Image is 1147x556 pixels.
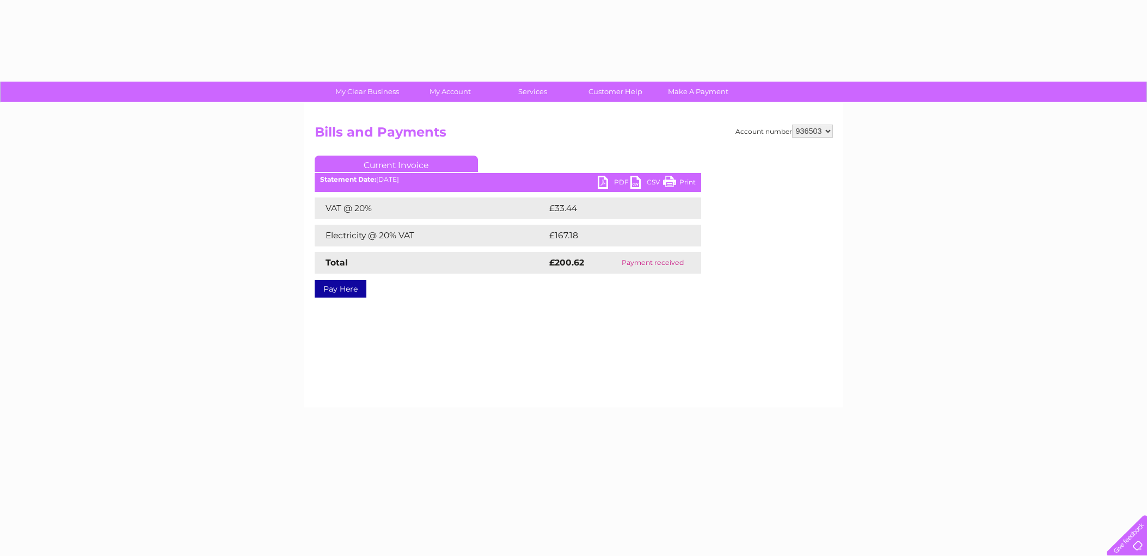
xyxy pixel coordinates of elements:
[315,156,478,172] a: Current Invoice
[322,82,412,102] a: My Clear Business
[315,176,701,183] div: [DATE]
[547,197,679,219] td: £33.44
[315,197,547,219] td: VAT @ 20%
[547,225,680,246] td: £167.18
[315,125,833,145] h2: Bills and Payments
[735,125,833,138] div: Account number
[405,82,495,102] a: My Account
[571,82,660,102] a: Customer Help
[630,176,663,191] a: CSV
[598,176,630,191] a: PDF
[326,257,348,268] strong: Total
[653,82,743,102] a: Make A Payment
[315,225,547,246] td: Electricity @ 20% VAT
[320,175,376,183] b: Statement Date:
[604,252,701,274] td: Payment received
[549,257,584,268] strong: £200.62
[663,176,696,191] a: Print
[315,280,366,298] a: Pay Here
[488,82,578,102] a: Services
